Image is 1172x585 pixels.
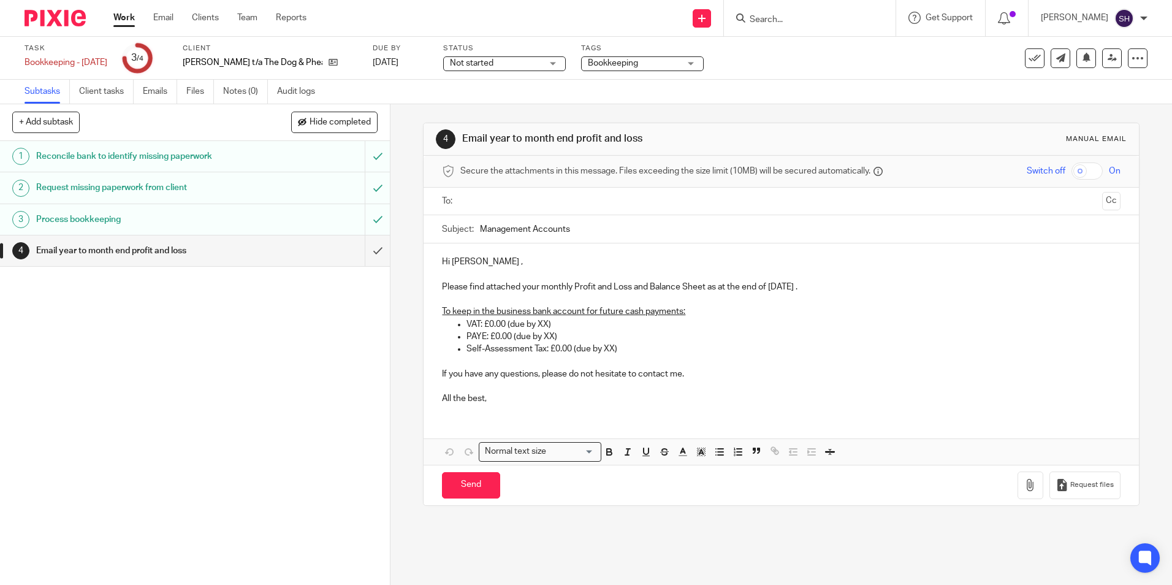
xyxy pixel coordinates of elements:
a: Audit logs [277,80,324,104]
label: Tags [581,44,704,53]
img: svg%3E [1114,9,1134,28]
button: Request files [1049,472,1121,499]
small: /4 [137,55,143,62]
div: 4 [436,129,455,149]
a: Client tasks [79,80,134,104]
a: Work [113,12,135,24]
a: Team [237,12,257,24]
input: Search [748,15,859,26]
label: To: [442,195,455,207]
div: Bookkeeping - [DATE] [25,56,107,69]
button: Hide completed [291,112,378,132]
div: 1 [12,148,29,165]
div: 3 [12,211,29,228]
h1: Request missing paperwork from client [36,178,247,197]
button: + Add subtask [12,112,80,132]
div: Manual email [1066,134,1127,144]
label: Status [443,44,566,53]
button: Cc [1102,192,1121,210]
span: Switch off [1027,165,1065,177]
span: Secure the attachments in this message. Files exceeding the size limit (10MB) will be secured aut... [460,165,870,177]
span: Request files [1070,480,1114,490]
p: Hi [PERSON_NAME] , [442,256,1120,268]
input: Search for option [550,445,594,458]
a: Files [186,80,214,104]
p: Self-Assessment Tax: £0.00 (due by XX) [466,343,1120,355]
h1: Process bookkeeping [36,210,247,229]
p: If you have any questions, please do not hesitate to contact me. [442,368,1120,380]
span: [DATE] [373,58,398,67]
h1: Email year to month end profit and loss [462,132,807,145]
div: 4 [12,242,29,259]
p: [PERSON_NAME] t/a The Dog & Pheasant [183,56,322,69]
div: Search for option [479,442,601,461]
a: Notes (0) [223,80,268,104]
u: To keep in the business bank account for future cash payments: [442,307,685,316]
span: On [1109,165,1121,177]
div: 2 [12,180,29,197]
input: Send [442,472,500,499]
span: Normal text size [482,445,549,458]
a: Reports [276,12,306,24]
p: PAYE: £0.00 (due by XX) [466,331,1120,343]
div: 3 [131,51,143,65]
h1: Email year to month end profit and loss [36,242,247,260]
label: Client [183,44,357,53]
span: Get Support [926,13,973,22]
label: Due by [373,44,428,53]
p: [PERSON_NAME] [1041,12,1108,24]
span: Hide completed [310,118,371,128]
p: All the best, [442,392,1120,405]
a: Email [153,12,173,24]
a: Clients [192,12,219,24]
div: Bookkeeping - July 2025 [25,56,107,69]
span: Bookkeeping [588,59,638,67]
label: Subject: [442,223,474,235]
p: Please find attached your monthly Profit and Loss and Balance Sheet as at the end of [DATE] . [442,281,1120,293]
label: Task [25,44,107,53]
a: Emails [143,80,177,104]
h1: Reconcile bank to identify missing paperwork [36,147,247,166]
img: Pixie [25,10,86,26]
span: Not started [450,59,493,67]
p: VAT: £0.00 (due by XX) [466,318,1120,331]
a: Subtasks [25,80,70,104]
